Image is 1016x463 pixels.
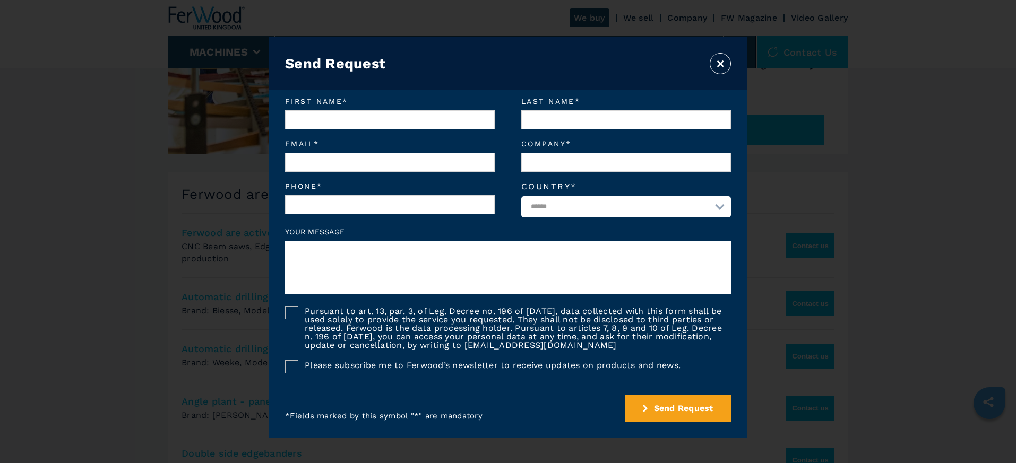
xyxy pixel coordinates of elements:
[298,360,681,370] label: Please subscribe me to Ferwood’s newsletter to receive updates on products and news.
[521,140,731,147] em: Company
[521,153,731,172] input: Company*
[625,395,731,422] button: submit-button
[710,53,731,74] button: ×
[285,228,731,235] label: Your message
[521,98,731,105] em: Last name
[285,110,495,129] input: First name*
[285,55,385,72] h3: Send Request
[285,140,495,147] em: Email
[654,403,713,413] span: Send Request
[298,306,731,350] label: Pursuant to art. 13, par. 3, of Leg. Decree no. 196 of [DATE], data collected with this form shal...
[285,182,495,190] em: Phone
[285,98,495,105] em: First name
[521,182,731,191] label: Country
[285,153,495,172] input: Email*
[285,195,495,214] input: Phone*
[521,110,731,129] input: Last name*
[285,410,483,422] p: * Fields marked by this symbol "*" are mandatory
